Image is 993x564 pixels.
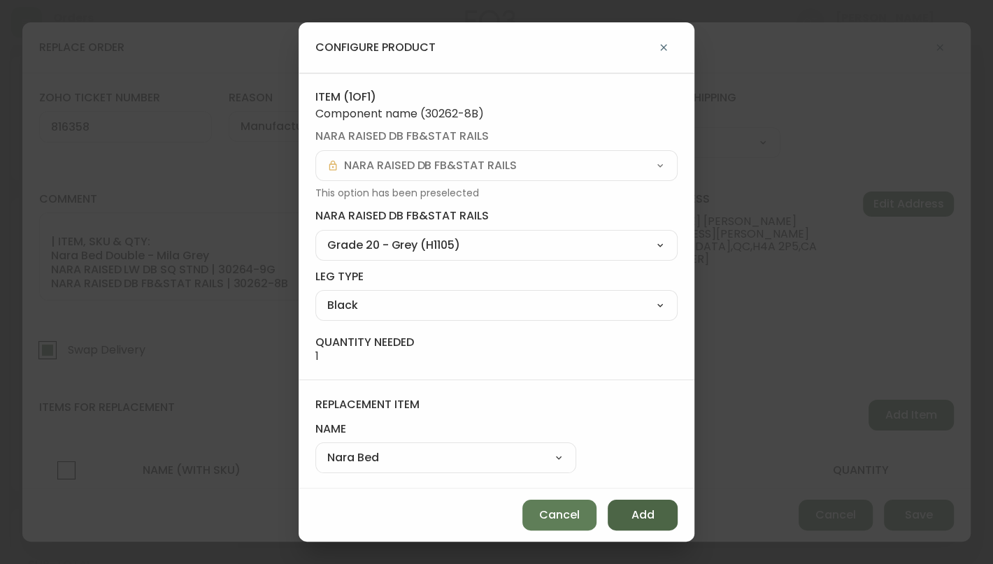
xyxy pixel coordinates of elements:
[522,500,596,530] button: Cancel
[315,335,414,350] h4: quantity needed
[315,187,678,201] span: This option has been preselected
[315,397,678,412] h4: replacement item
[315,350,414,363] span: 1
[539,507,580,523] span: Cancel
[631,507,655,523] span: Add
[315,108,678,120] span: Component name ( 30262-8B )
[315,208,678,224] label: nara raised db fb&stat rails
[315,421,576,437] label: name
[315,89,678,105] h4: Item ( 1 of 1 )
[608,500,678,530] button: Add
[315,40,436,55] h4: configure product
[315,269,678,284] label: leg type
[315,129,678,144] label: nara raised db fb&stat rails
[344,159,649,172] input: Select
